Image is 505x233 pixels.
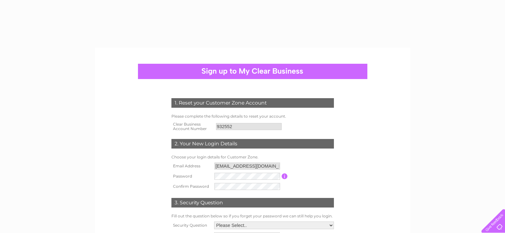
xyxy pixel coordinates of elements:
[171,198,334,208] div: 3. Security Question
[170,153,335,161] td: Choose your login details for Customer Zone.
[170,120,214,133] th: Clear Business Account Number
[171,139,334,149] div: 2. Your New Login Details
[170,212,335,220] td: Fill out the question below so if you forget your password we can still help you login.
[170,220,213,231] th: Security Question
[282,173,288,179] input: Information
[171,98,334,108] div: 1. Reset your Customer Zone Account
[170,113,335,120] td: Please complete the following details to reset your account.
[170,161,213,171] th: Email Address
[170,171,213,181] th: Password
[170,181,213,192] th: Confirm Password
